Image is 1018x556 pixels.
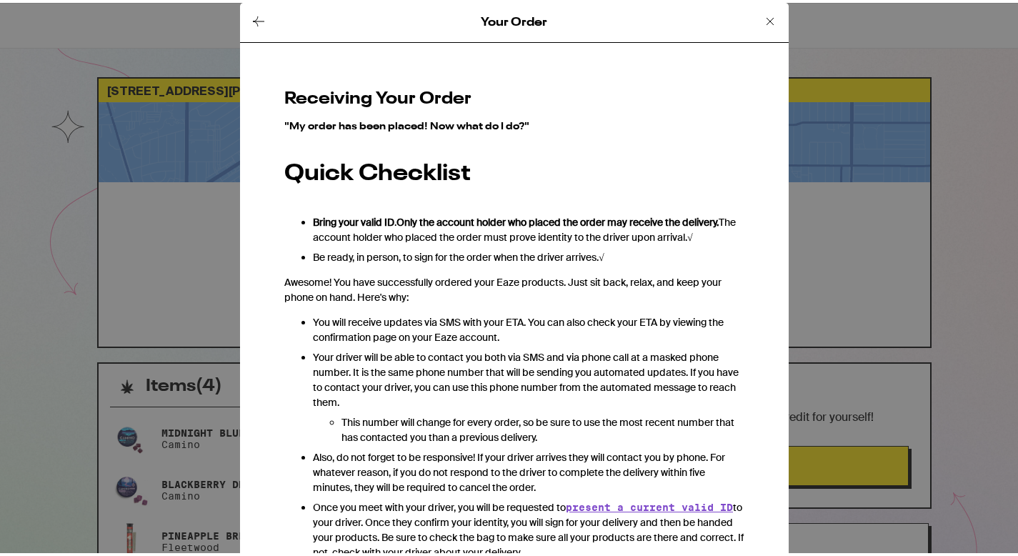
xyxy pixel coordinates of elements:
strong: Bring your valid ID [313,213,394,226]
li: . The account holder who placed the order must prove identity to the driver upon arrival. [313,212,744,242]
p: Awesome! You have successfully ordered your Eaze products. Just sit back, relax, and keep your ph... [284,272,744,302]
p: This number will change for every order, so be sure to use the most recent number that has contac... [341,412,744,442]
a: present a current valid ID [566,499,733,510]
p: Your driver will be able to contact you both via SMS and via phone call at a masked phone number.... [313,347,744,407]
strong: Only the account holder who placed the order may receive the delivery. [396,213,719,226]
li: Be ready, in person, to sign for the order when the driver arrives. [313,247,744,262]
h2: Receiving Your Order [284,84,744,109]
h3: "My order has been placed! Now what do I do?" [284,119,744,129]
p: Also, do not forget to be responsive! If your driver arrives they will contact you by phone. For ... [313,447,744,492]
strong: √ [687,228,693,241]
strong: √ [599,248,604,261]
p: You will receive updates via SMS with your ETA. You can also check your ETA by viewing the confir... [313,312,744,342]
span: Quick Checklist [284,159,471,182]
